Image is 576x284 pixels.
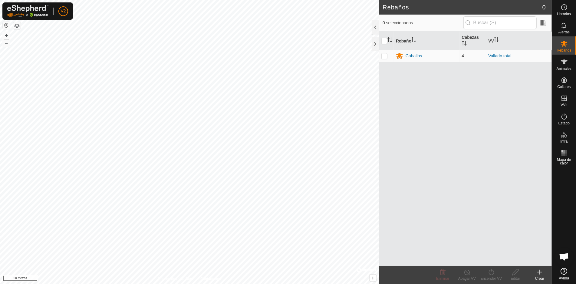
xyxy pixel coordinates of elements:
[436,276,449,281] font: Eliminar
[561,103,567,107] font: VVs
[535,276,544,281] font: Crear
[13,22,21,29] button: Capas del Mapa
[372,275,374,280] font: i
[557,66,571,71] font: Animales
[555,248,573,266] a: Chat abierto
[462,35,479,40] font: Cabezas
[558,30,570,34] font: Alertas
[200,276,221,282] a: Contáctanos
[557,85,571,89] font: Collares
[387,38,392,43] p-sorticon: Activar para ordenar
[383,20,413,25] font: 0 seleccionados
[200,277,221,281] font: Contáctanos
[552,265,576,282] a: Ayuda
[511,276,520,281] font: Editar
[489,38,494,43] font: VV
[3,22,10,29] button: Restablecer mapa
[3,32,10,39] button: +
[5,40,8,46] font: –
[158,276,193,282] a: Política de Privacidad
[5,32,8,39] font: +
[406,53,422,58] font: Caballos
[411,38,416,43] p-sorticon: Activar para ordenar
[557,157,571,165] font: Mapa de calor
[558,121,570,125] font: Estado
[7,5,48,17] img: Logotipo de Gallagher
[481,276,502,281] font: Encender VV
[61,8,66,13] font: V2
[557,12,571,16] font: Horarios
[463,16,537,29] input: Buscar (S)
[542,4,546,11] font: 0
[396,38,411,43] font: Rebaño
[458,276,476,281] font: Apagar VV
[383,4,409,11] font: Rebaños
[370,275,376,281] button: i
[557,48,571,52] font: Rebaños
[560,139,568,144] font: Infra
[3,40,10,47] button: –
[462,53,464,58] font: 4
[559,276,569,280] font: Ayuda
[462,42,467,46] p-sorticon: Activar para ordenar
[494,38,499,43] p-sorticon: Activar para ordenar
[489,53,512,58] a: Vallado total
[158,277,193,281] font: Política de Privacidad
